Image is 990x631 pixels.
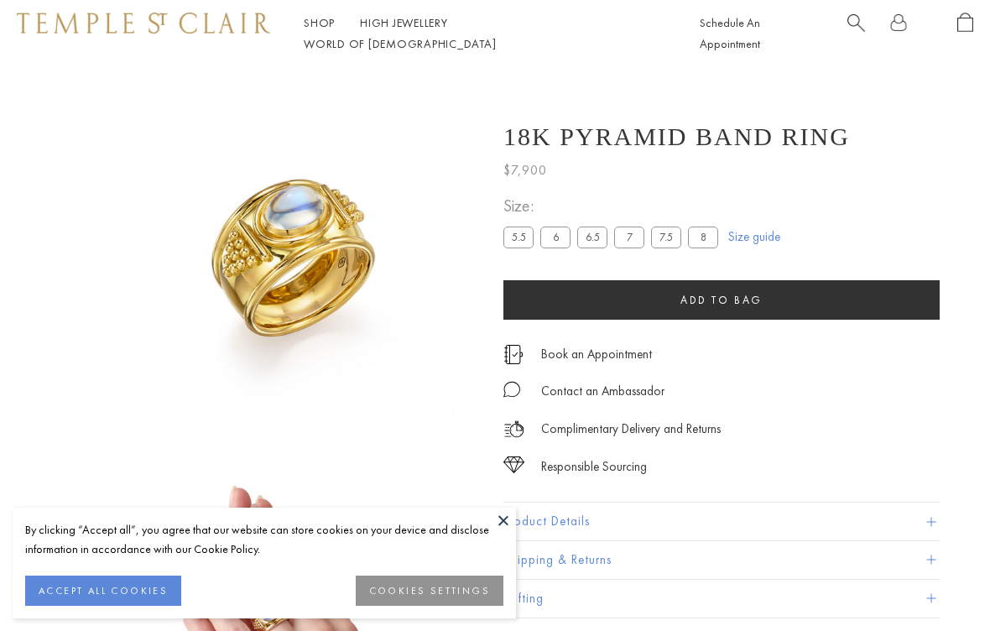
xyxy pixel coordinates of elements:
[304,13,662,55] nav: Main navigation
[503,123,850,151] h1: 18K Pyramid Band Ring
[503,159,547,181] span: $7,900
[614,227,644,248] label: 7
[503,381,520,398] img: MessageIcon-01_2.svg
[700,15,760,51] a: Schedule An Appointment
[541,381,664,402] div: Contact an Ambassador
[503,419,524,440] img: icon_delivery.svg
[503,345,524,364] img: icon_appointment.svg
[541,419,721,440] p: Complimentary Delivery and Returns
[577,227,607,248] label: 6.5
[503,503,940,540] button: Product Details
[503,280,940,320] button: Add to bag
[25,520,503,559] div: By clicking “Accept all”, you agree that our website can store cookies on your device and disclos...
[25,576,181,606] button: ACCEPT ALL COOKIES
[503,541,940,579] button: Shipping & Returns
[503,227,534,248] label: 5.5
[906,552,973,614] iframe: Gorgias live chat messenger
[728,228,780,245] a: Size guide
[109,67,478,436] img: 18K Pyramid Band Ring
[688,227,718,248] label: 8
[957,13,973,55] a: Open Shopping Bag
[360,15,448,30] a: High JewelleryHigh Jewellery
[680,293,763,307] span: Add to bag
[503,192,725,220] span: Size:
[503,580,940,618] button: Gifting
[503,456,524,473] img: icon_sourcing.svg
[17,13,270,33] img: Temple St. Clair
[541,345,652,363] a: Book an Appointment
[304,15,335,30] a: ShopShop
[356,576,503,606] button: COOKIES SETTINGS
[304,36,496,51] a: World of [DEMOGRAPHIC_DATA]World of [DEMOGRAPHIC_DATA]
[540,227,571,248] label: 6
[541,456,647,477] div: Responsible Sourcing
[847,13,865,55] a: Search
[651,227,681,248] label: 7.5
